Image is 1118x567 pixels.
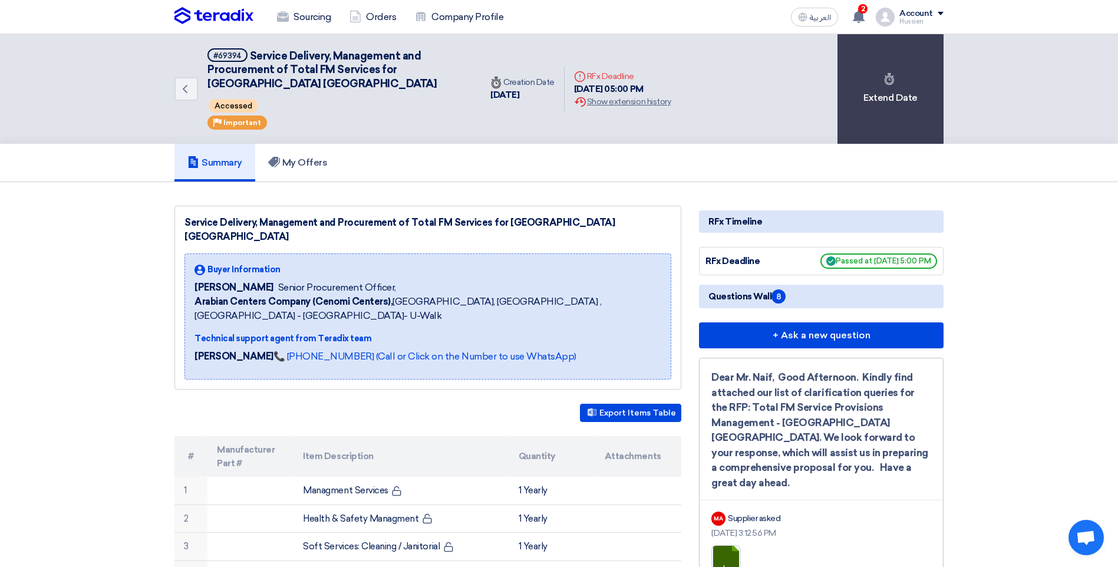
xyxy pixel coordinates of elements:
div: [DATE] [490,88,555,102]
span: Accessed [209,99,258,113]
th: Item Description [293,436,509,477]
div: Open chat [1068,520,1104,555]
div: Hussien [899,18,944,25]
span: Service Delivery, Management and Procurement of Total FM Services for [GEOGRAPHIC_DATA] [GEOGRAPH... [207,50,437,90]
h5: My Offers [268,157,328,169]
span: 2 [858,4,868,14]
div: MA [711,512,725,526]
a: Company Profile [405,4,513,30]
button: + Ask a new question [699,322,944,348]
button: العربية [791,8,838,27]
h5: Service Delivery, Management and Procurement of Total FM Services for Jawharat Riyadh [207,48,467,91]
span: Senior Procurement Officer, [278,281,396,295]
a: Summary [174,144,255,182]
div: Account [899,9,933,19]
div: [DATE] 05:00 PM [574,83,671,96]
div: Dear Mr. Naif, Good Afternoon. Kindly find attached our list of clarification queries for the RFP... [711,370,931,490]
span: [GEOGRAPHIC_DATA], [GEOGRAPHIC_DATA] ,[GEOGRAPHIC_DATA] - [GEOGRAPHIC_DATA]- U-Walk [194,295,661,323]
span: Buyer Information [207,263,281,276]
div: Technical support agent from Teradix team [194,332,661,345]
button: Export Items Table [580,404,681,422]
div: #69394 [213,52,242,60]
div: Extend Date [837,34,944,144]
img: Teradix logo [174,7,253,25]
th: Attachments [595,436,681,477]
span: Questions Wall [708,289,786,304]
th: Manufacturer Part # [207,436,293,477]
td: Managment Services [293,477,509,505]
strong: [PERSON_NAME] [194,351,273,362]
h5: Summary [187,157,242,169]
td: 1 Yearly [509,505,595,533]
th: # [174,436,207,477]
span: 8 [771,289,786,304]
span: Important [223,118,261,127]
td: 1 [174,477,207,505]
a: 📞 [PHONE_NUMBER] (Call or Click on the Number to use WhatsApp) [273,351,576,362]
a: My Offers [255,144,341,182]
td: 1 Yearly [509,477,595,505]
div: RFx Deadline [574,70,671,83]
div: Creation Date [490,76,555,88]
img: profile_test.png [876,8,895,27]
b: Arabian Centers Company (Cenomi Centers), [194,296,393,307]
td: Health & Safety Managment [293,505,509,533]
div: Supplier asked [728,512,780,525]
div: Service Delivery, Management and Procurement of Total FM Services for [GEOGRAPHIC_DATA] [GEOGRAPH... [184,216,671,244]
div: [DATE] 3:12:56 PM [711,527,931,539]
div: RFx Deadline [705,255,794,268]
td: 3 [174,533,207,561]
span: [PERSON_NAME] [194,281,273,295]
a: Sourcing [268,4,340,30]
td: 1 Yearly [509,533,595,561]
div: RFx Timeline [699,210,944,233]
td: Soft Services: Cleaning / Janitorial [293,533,509,561]
td: 2 [174,505,207,533]
span: Passed at [DATE] 5:00 PM [820,253,937,269]
a: Orders [340,4,405,30]
th: Quantity [509,436,595,477]
div: Show extension history [574,95,671,108]
span: العربية [810,14,831,22]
